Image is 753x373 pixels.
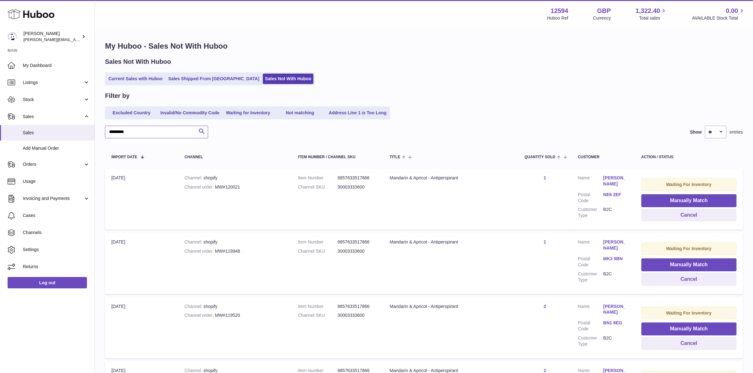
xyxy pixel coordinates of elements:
[298,248,337,254] dt: Channel SKU
[603,271,629,283] dd: B2C
[337,248,377,254] dd: 30003333600
[184,239,203,244] strong: Channel
[8,277,87,288] a: Log out
[23,161,83,167] span: Orders
[578,155,629,159] div: Customer
[327,108,389,118] a: Address Line 1 is Too Long
[639,15,667,21] span: Total sales
[544,239,546,244] a: 1
[184,155,285,159] div: Channel
[578,256,603,268] dt: Postal Code
[23,63,90,69] span: My Dashboard
[666,182,712,187] strong: Waiting For Inventory
[184,312,285,318] div: MW#119520
[641,337,737,350] button: Cancel
[641,155,737,159] div: Action / Status
[730,129,743,135] span: entries
[666,310,712,316] strong: Waiting For Inventory
[23,213,90,219] span: Cases
[106,108,157,118] a: Excluded Country
[544,368,546,373] a: 2
[298,184,337,190] dt: Channel SKU
[23,145,90,151] span: Add Manual Order
[298,239,337,245] dt: Item Number
[337,175,377,181] dd: 9857633517866
[184,184,285,190] div: MW#120021
[603,335,629,347] dd: B2C
[298,304,337,310] dt: Item Number
[524,155,555,159] span: Quantity Sold
[578,335,603,347] dt: Customer Type
[578,192,603,204] dt: Postal Code
[726,7,738,15] span: 0.00
[641,322,737,335] button: Manually Match
[390,239,512,245] div: Mandarin & Apricot - Antiperspirant
[298,175,337,181] dt: Item Number
[23,230,90,236] span: Channels
[636,7,668,21] a: 1,322.40 Total sales
[603,207,629,219] dd: B2C
[184,304,285,310] div: shopify
[23,130,90,136] span: Sales
[23,97,83,103] span: Stock
[641,273,737,286] button: Cancel
[166,74,262,84] a: Sales Shipped From [GEOGRAPHIC_DATA]
[641,194,737,207] button: Manually Match
[298,155,377,159] div: Item Number / Channel SKU
[298,312,337,318] dt: Channel SKU
[692,7,745,21] a: 0.00 AVAILABLE Stock Total
[390,304,512,310] div: Mandarin & Apricot - Antiperspirant
[692,15,745,21] span: AVAILABLE Stock Total
[184,368,203,373] strong: Channel
[544,175,546,180] a: 1
[578,304,603,317] dt: Name
[690,129,702,135] label: Show
[184,304,203,309] strong: Channel
[23,37,127,42] span: [PERSON_NAME][EMAIL_ADDRESS][DOMAIN_NAME]
[275,108,325,118] a: Not matching
[603,304,629,316] a: [PERSON_NAME]
[603,239,629,251] a: [PERSON_NAME]
[23,178,90,184] span: Usage
[390,155,400,159] span: Title
[390,175,512,181] div: Mandarin & Apricot - Antiperspirant
[105,169,178,230] td: [DATE]
[184,175,285,181] div: shopify
[337,304,377,310] dd: 9857633517866
[105,41,743,51] h1: My Huboo - Sales Not With Huboo
[23,196,83,202] span: Invoicing and Payments
[184,184,215,190] strong: Channel order
[105,57,171,66] h2: Sales Not With Huboo
[184,239,285,245] div: shopify
[111,155,137,159] span: Import date
[184,175,203,180] strong: Channel
[337,239,377,245] dd: 9857633517866
[578,175,603,189] dt: Name
[641,258,737,271] button: Manually Match
[603,256,629,262] a: MK3 5BN
[641,209,737,222] button: Cancel
[158,108,222,118] a: Invalid/No Commodity Code
[105,297,178,358] td: [DATE]
[105,233,178,294] td: [DATE]
[593,15,611,21] div: Currency
[23,31,80,43] div: [PERSON_NAME]
[603,320,629,326] a: BN1 8EG
[578,239,603,253] dt: Name
[184,248,285,254] div: MW#119948
[223,108,274,118] a: Waiting for Inventory
[603,192,629,198] a: NE6 2EF
[337,312,377,318] dd: 30003333600
[105,92,130,100] h2: Filter by
[597,7,611,15] strong: GBP
[23,80,83,86] span: Listings
[544,304,546,309] a: 2
[263,74,313,84] a: Sales Not With Huboo
[578,271,603,283] dt: Customer Type
[547,15,568,21] div: Huboo Ref
[551,7,568,15] strong: 12594
[23,114,83,120] span: Sales
[666,246,712,251] strong: Waiting For Inventory
[337,184,377,190] dd: 30003333600
[184,249,215,254] strong: Channel order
